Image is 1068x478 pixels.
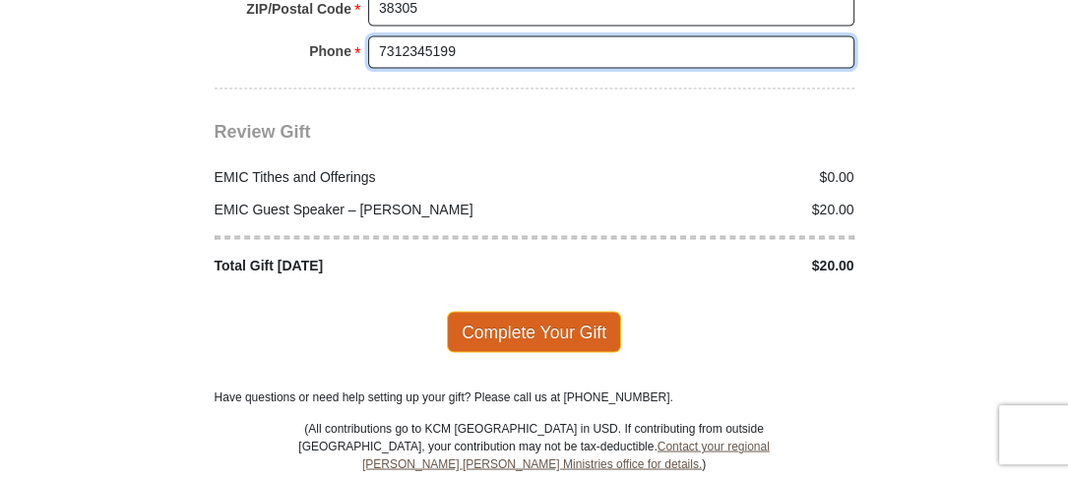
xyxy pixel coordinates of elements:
div: EMIC Tithes and Offerings [204,166,534,187]
div: $20.00 [534,199,865,219]
p: Have questions or need help setting up your gift? Please call us at [PHONE_NUMBER]. [215,388,854,405]
div: $20.00 [534,255,865,275]
div: Total Gift [DATE] [204,255,534,275]
strong: Phone [309,37,351,65]
span: Review Gift [215,121,311,141]
div: $0.00 [534,166,865,187]
span: Complete Your Gift [447,311,621,352]
div: EMIC Guest Speaker – [PERSON_NAME] [204,199,534,219]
